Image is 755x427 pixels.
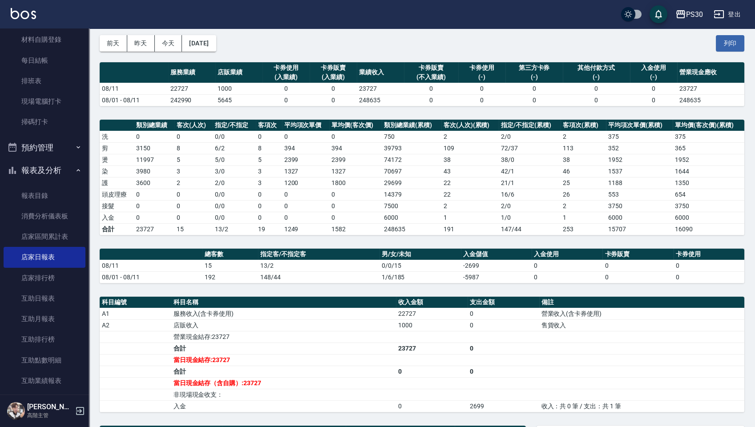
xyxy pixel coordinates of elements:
[256,165,282,177] td: 3
[461,271,532,283] td: -5987
[606,189,673,200] td: 553
[460,73,503,82] div: (-)
[380,260,461,271] td: 0/0/15
[673,154,744,165] td: 1952
[174,177,213,189] td: 2
[282,120,330,131] th: 平均項次單價
[602,260,673,271] td: 0
[213,120,255,131] th: 指定/不指定
[468,342,539,354] td: 0
[677,94,744,106] td: 248635
[100,35,127,52] button: 前天
[4,309,85,329] a: 互助月報表
[539,319,745,331] td: 售貨收入
[155,35,182,52] button: 今天
[382,223,441,235] td: 248635
[262,94,310,106] td: 0
[396,400,468,412] td: 0
[606,120,673,131] th: 平均項次單價(累積)
[380,249,461,260] th: 男/女/未知
[174,154,213,165] td: 5
[100,154,134,165] td: 燙
[673,165,744,177] td: 1644
[213,200,255,212] td: 0 / 0
[134,131,174,142] td: 0
[539,308,745,319] td: 營業收入(含卡券使用)
[561,142,606,154] td: 113
[182,35,216,52] button: [DATE]
[202,260,258,271] td: 15
[382,142,441,154] td: 39793
[329,200,382,212] td: 0
[174,223,213,235] td: 15
[380,271,461,283] td: 1/6/185
[171,319,396,331] td: 店販收入
[4,29,85,50] a: 材料自購登錄
[171,342,396,354] td: 合計
[673,200,744,212] td: 3750
[100,297,744,412] table: a dense table
[460,63,503,73] div: 卡券使用
[256,189,282,200] td: 0
[508,73,561,82] div: (-)
[329,212,382,223] td: 0
[441,189,499,200] td: 22
[4,136,85,159] button: 預約管理
[174,189,213,200] td: 0
[461,260,532,271] td: -2699
[262,83,310,94] td: 0
[499,189,561,200] td: 16 / 6
[404,83,458,94] td: 0
[382,189,441,200] td: 14379
[282,142,330,154] td: 394
[134,142,174,154] td: 3150
[468,308,539,319] td: 0
[258,249,380,260] th: 指定客/不指定客
[329,223,382,235] td: 1582
[673,142,744,154] td: 365
[171,400,396,412] td: 入金
[202,271,258,283] td: 192
[673,212,744,223] td: 6000
[171,331,396,342] td: 營業現金結存:23727
[100,142,134,154] td: 剪
[357,94,404,106] td: 248635
[256,177,282,189] td: 3
[134,154,174,165] td: 11997
[561,131,606,142] td: 2
[134,189,174,200] td: 0
[4,206,85,226] a: 消費分析儀表板
[382,200,441,212] td: 7500
[168,62,215,83] th: 服務業績
[256,131,282,142] td: 0
[329,131,382,142] td: 0
[461,249,532,260] th: 入金儲值
[213,212,255,223] td: 0 / 0
[11,8,36,19] img: Logo
[630,83,677,94] td: 0
[673,131,744,142] td: 375
[632,73,675,82] div: (-)
[396,319,468,331] td: 1000
[673,223,744,235] td: 16090
[256,154,282,165] td: 5
[532,260,602,271] td: 0
[100,165,134,177] td: 染
[563,94,630,106] td: 0
[100,62,744,106] table: a dense table
[606,165,673,177] td: 1537
[499,177,561,189] td: 21 / 1
[499,223,561,235] td: 147/44
[4,329,85,350] a: 互助排行榜
[134,200,174,212] td: 0
[174,200,213,212] td: 0
[505,83,563,94] td: 0
[282,200,330,212] td: 0
[382,154,441,165] td: 74172
[310,83,357,94] td: 0
[499,131,561,142] td: 2 / 0
[4,391,85,411] a: 全店業績分析表
[213,189,255,200] td: 0 / 0
[282,131,330,142] td: 0
[561,120,606,131] th: 客項次(累積)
